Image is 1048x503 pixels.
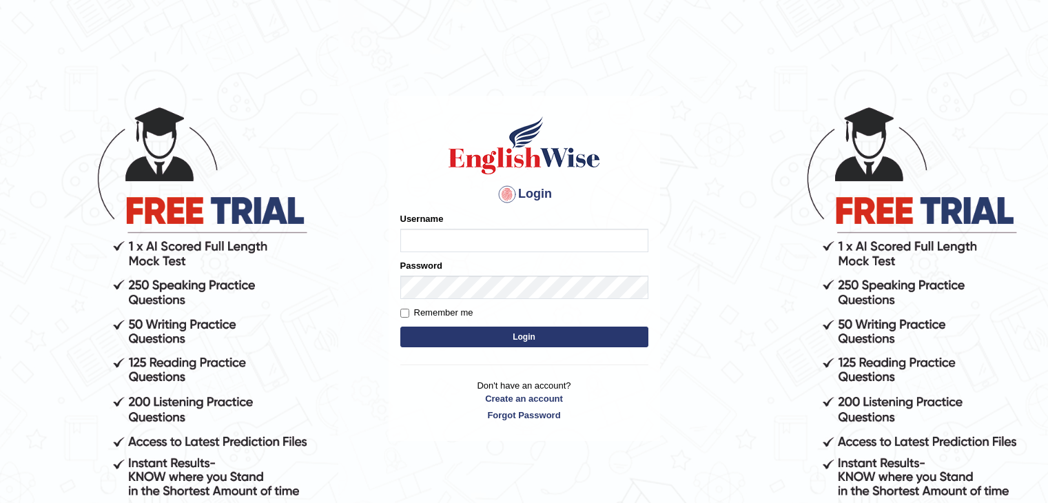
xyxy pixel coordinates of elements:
h4: Login [400,183,648,205]
a: Forgot Password [400,409,648,422]
label: Password [400,259,442,272]
label: Remember me [400,306,473,320]
input: Remember me [400,309,409,318]
label: Username [400,212,444,225]
img: Logo of English Wise sign in for intelligent practice with AI [446,114,603,176]
p: Don't have an account? [400,379,648,422]
button: Login [400,327,648,347]
a: Create an account [400,392,648,405]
